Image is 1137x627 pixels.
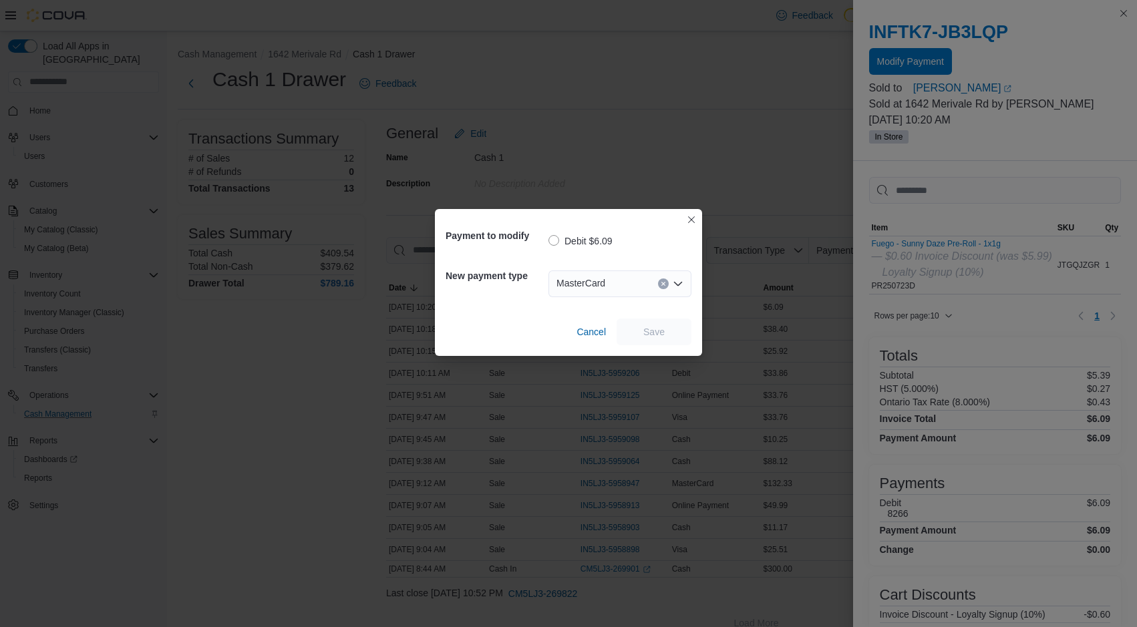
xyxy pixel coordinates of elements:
[577,325,606,339] span: Cancel
[643,325,665,339] span: Save
[611,276,612,292] input: Accessible screen reader label
[446,262,546,289] h5: New payment type
[571,319,611,345] button: Cancel
[673,278,683,289] button: Open list of options
[548,233,613,249] label: Debit $6.09
[658,278,669,289] button: Clear input
[683,212,699,228] button: Closes this modal window
[556,275,605,291] span: MasterCard
[617,319,691,345] button: Save
[446,222,546,249] h5: Payment to modify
